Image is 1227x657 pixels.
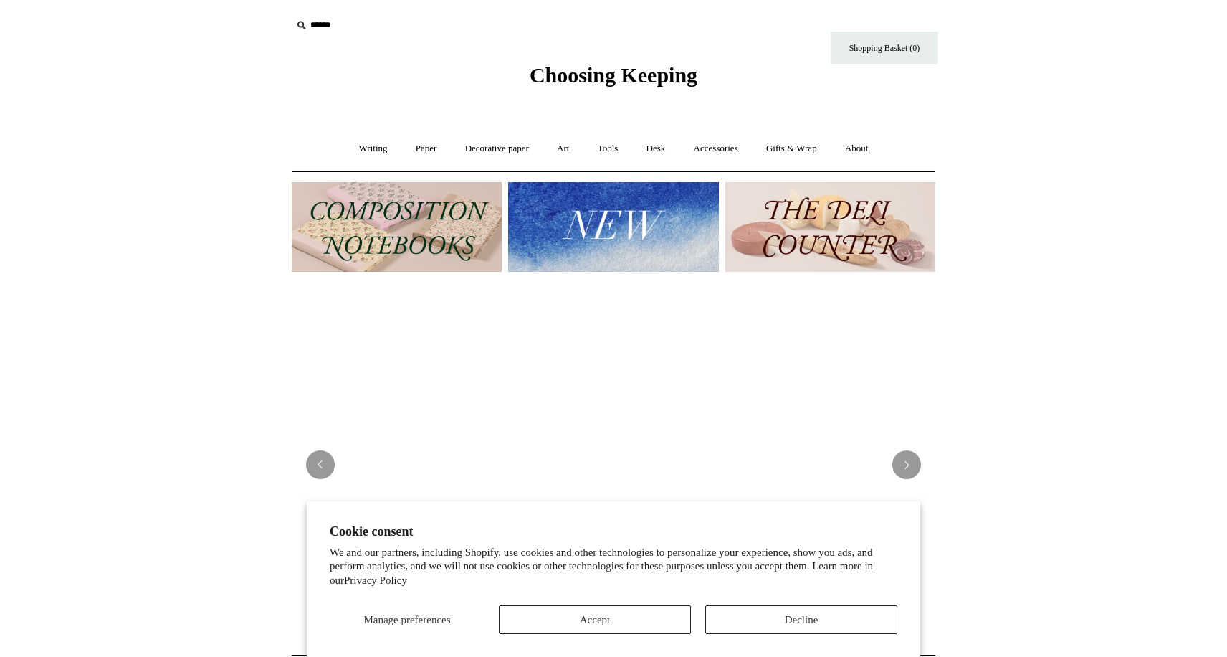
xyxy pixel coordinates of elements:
button: Previous [306,450,335,479]
span: Manage preferences [363,614,450,625]
a: Privacy Policy [344,575,407,586]
button: Decline [705,605,897,634]
img: The Deli Counter [725,182,935,272]
a: Gifts & Wrap [753,130,830,168]
a: Choosing Keeping [530,75,697,85]
a: Shopping Basket (0) [831,32,938,64]
h2: Cookie consent [330,524,897,539]
p: We and our partners, including Shopify, use cookies and other technologies to personalize your ex... [330,546,897,588]
img: USA PSA .jpg__PID:33428022-6587-48b7-8b57-d7eefc91f15a [292,286,935,645]
span: Choosing Keeping [530,63,697,87]
a: About [832,130,882,168]
img: New.jpg__PID:f73bdf93-380a-4a35-bcfe-7823039498e1 [508,182,718,272]
a: Decorative paper [452,130,542,168]
a: Tools [585,130,631,168]
a: Accessories [681,130,751,168]
img: 202302 Composition ledgers.jpg__PID:69722ee6-fa44-49dd-a067-31375e5d54ec [292,182,502,272]
button: Manage preferences [330,605,484,634]
button: Accept [499,605,691,634]
a: Art [544,130,582,168]
a: Desk [634,130,679,168]
a: Writing [346,130,401,168]
a: Paper [403,130,450,168]
button: Next [892,450,921,479]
